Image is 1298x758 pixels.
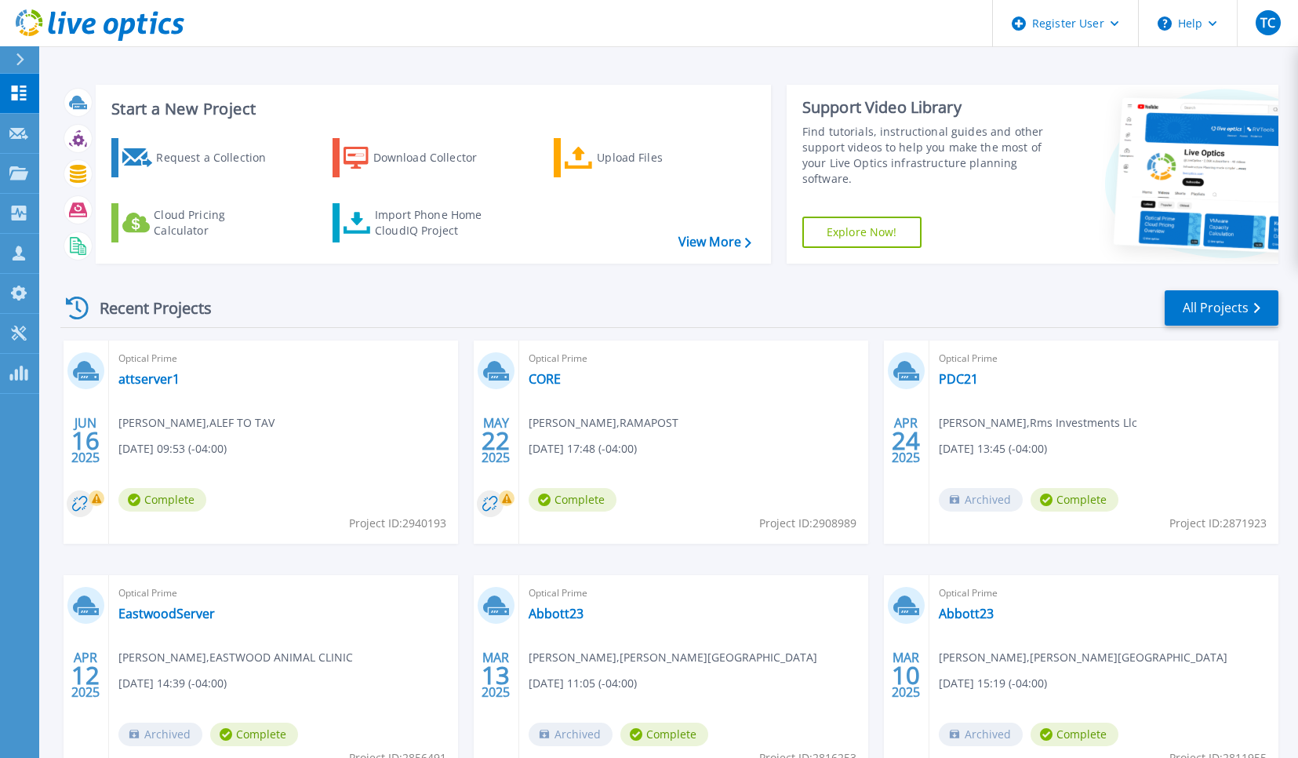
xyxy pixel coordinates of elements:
span: Complete [620,723,708,746]
span: [PERSON_NAME] , RAMAPOST [529,414,678,432]
div: APR 2025 [71,647,100,704]
span: 24 [892,434,920,447]
div: JUN 2025 [71,412,100,469]
a: attserver1 [118,371,180,387]
a: Request a Collection [111,138,286,177]
a: CORE [529,371,561,387]
a: Upload Files [554,138,729,177]
a: Download Collector [333,138,507,177]
span: [PERSON_NAME] , ALEF TO TAV [118,414,275,432]
span: 13 [482,669,510,682]
span: [DATE] 11:05 (-04:00) [529,675,637,692]
span: [PERSON_NAME] , EASTWOOD ANIMAL CLINIC [118,649,353,666]
a: All Projects [1165,290,1278,326]
span: Archived [529,723,613,746]
a: Abbott23 [939,606,994,621]
span: Complete [118,488,206,512]
span: Optical Prime [118,350,449,367]
a: Abbott23 [529,606,584,621]
a: PDC21 [939,371,978,387]
a: EastwoodServer [118,606,215,621]
div: Find tutorials, instructional guides and other support videos to help you make the most of your L... [802,124,1051,187]
span: Optical Prime [529,585,859,602]
div: MAR 2025 [891,647,921,704]
span: Project ID: 2940193 [349,515,446,532]
span: [PERSON_NAME] , [PERSON_NAME][GEOGRAPHIC_DATA] [529,649,817,666]
a: Cloud Pricing Calculator [111,203,286,242]
div: Request a Collection [156,142,282,173]
span: Optical Prime [529,350,859,367]
div: Recent Projects [60,289,233,327]
div: Cloud Pricing Calculator [154,207,279,239]
span: Project ID: 2871923 [1169,515,1267,532]
span: 12 [71,669,100,682]
span: [DATE] 09:53 (-04:00) [118,440,227,457]
div: Support Video Library [802,97,1051,118]
div: Upload Files [597,142,722,173]
span: Complete [210,723,298,746]
span: Project ID: 2908989 [759,515,856,532]
div: Download Collector [373,142,499,173]
span: Optical Prime [939,350,1269,367]
span: Complete [529,488,616,512]
div: APR 2025 [891,412,921,469]
span: [DATE] 14:39 (-04:00) [118,675,227,692]
span: Complete [1031,488,1118,512]
div: MAY 2025 [481,412,511,469]
span: Archived [118,723,202,746]
span: [DATE] 15:19 (-04:00) [939,675,1047,692]
h3: Start a New Project [111,100,751,118]
a: Explore Now! [802,217,922,248]
a: View More [678,235,751,250]
span: Archived [939,723,1023,746]
span: 16 [71,434,100,447]
span: [DATE] 17:48 (-04:00) [529,440,637,457]
span: TC [1260,16,1275,29]
span: [PERSON_NAME] , Rms Investments Llc [939,414,1137,432]
span: Optical Prime [939,585,1269,602]
span: [PERSON_NAME] , [PERSON_NAME][GEOGRAPHIC_DATA] [939,649,1227,666]
span: 22 [482,434,510,447]
span: Archived [939,488,1023,512]
span: Complete [1031,723,1118,746]
span: 10 [892,669,920,682]
div: MAR 2025 [481,647,511,704]
div: Import Phone Home CloudIQ Project [375,207,497,239]
span: [DATE] 13:45 (-04:00) [939,440,1047,457]
span: Optical Prime [118,585,449,602]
